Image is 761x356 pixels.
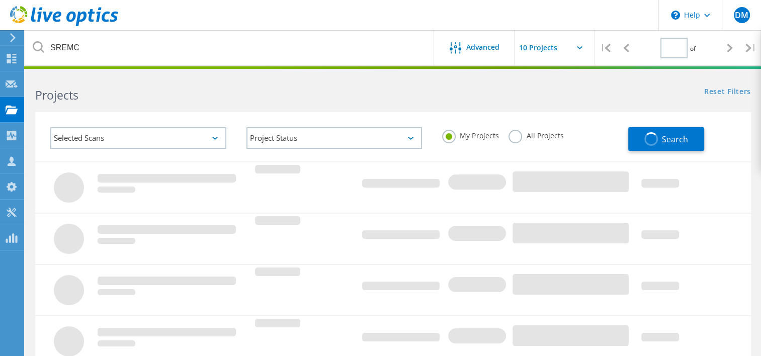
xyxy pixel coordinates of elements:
[671,11,680,20] svg: \n
[628,127,704,151] button: Search
[25,30,435,65] input: Search projects by name, owner, ID, company, etc
[509,130,563,139] label: All Projects
[35,87,78,103] b: Projects
[595,30,616,66] div: |
[690,44,696,53] span: of
[466,44,499,51] span: Advanced
[442,130,498,139] label: My Projects
[740,30,761,66] div: |
[10,21,118,28] a: Live Optics Dashboard
[50,127,226,149] div: Selected Scans
[735,11,748,19] span: DM
[246,127,422,149] div: Project Status
[662,134,688,145] span: Search
[704,88,751,97] a: Reset Filters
